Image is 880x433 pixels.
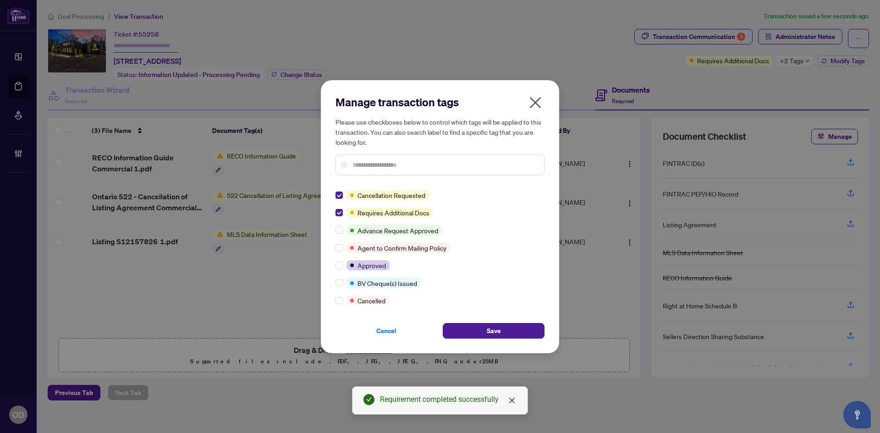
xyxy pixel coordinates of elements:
span: close [528,95,543,110]
button: Save [443,323,544,339]
span: close [508,397,516,404]
span: Save [487,323,501,338]
span: Approved [357,260,386,270]
span: BV Cheque(s) Issued [357,278,417,288]
span: check-circle [363,394,374,405]
a: Close [507,395,517,406]
div: Requirement completed successfully [380,394,517,405]
span: Cancel [376,323,396,338]
h5: Please use checkboxes below to control which tags will be applied to this transaction. You can al... [335,117,544,147]
h2: Manage transaction tags [335,95,544,110]
span: Requires Additional Docs [357,208,429,218]
span: Agent to Confirm Mailing Policy [357,243,446,253]
span: Cancellation Requested [357,190,425,200]
span: Advance Request Approved [357,225,438,236]
button: Cancel [335,323,437,339]
button: Open asap [843,401,871,428]
span: Cancelled [357,296,385,306]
